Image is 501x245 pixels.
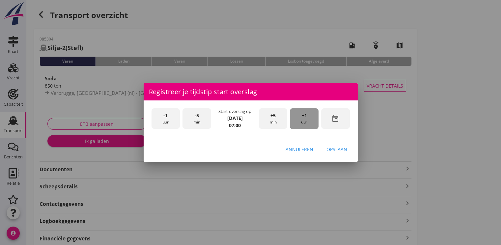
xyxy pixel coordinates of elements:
button: Opslaan [321,143,352,155]
div: uur [290,108,319,129]
div: Registreer je tijdstip start overslag [144,83,358,100]
div: Opslaan [326,146,347,153]
span: -5 [195,112,199,119]
span: -1 [163,112,168,119]
div: uur [152,108,180,129]
div: min [259,108,288,129]
span: +1 [302,112,307,119]
strong: 07:00 [229,122,241,128]
span: +5 [270,112,276,119]
div: Annuleren [286,146,313,153]
div: Start overslag op [218,108,251,115]
button: Annuleren [280,143,319,155]
strong: [DATE] [227,115,243,121]
div: min [182,108,211,129]
i: date_range [331,115,339,122]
